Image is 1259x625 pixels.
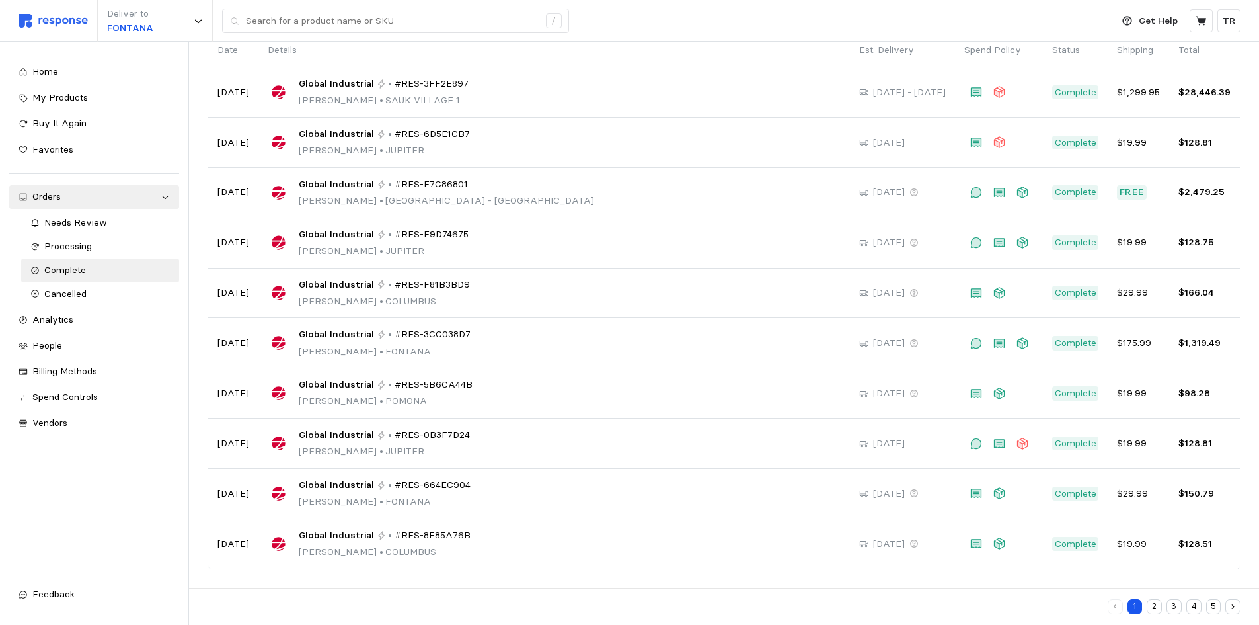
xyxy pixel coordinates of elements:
[395,428,470,442] span: #RES-0B3F7D24
[1178,286,1231,300] p: $166.04
[1139,14,1178,28] p: Get Help
[44,240,92,252] span: Processing
[377,495,385,507] span: •
[32,117,87,129] span: Buy It Again
[44,288,87,300] span: Cancelled
[1055,336,1096,351] p: Complete
[217,235,249,250] p: [DATE]
[873,85,946,100] p: [DATE] - [DATE]
[299,545,471,560] p: [PERSON_NAME] COLUMBUS
[1186,599,1202,614] button: 4
[377,245,385,257] span: •
[1217,9,1240,32] button: TR
[1117,336,1160,351] p: $175.99
[388,177,392,192] p: •
[873,386,905,401] p: [DATE]
[1055,537,1096,552] p: Complete
[9,308,179,332] a: Analytics
[1178,85,1231,100] p: $28,446.39
[873,235,905,250] p: [DATE]
[377,295,385,307] span: •
[32,339,62,351] span: People
[873,336,905,351] p: [DATE]
[873,437,905,451] p: [DATE]
[299,144,470,158] p: [PERSON_NAME] JUPITER
[1178,336,1231,351] p: $1,319.49
[299,294,470,309] p: [PERSON_NAME] COLUMBUS
[377,345,385,357] span: •
[1055,136,1096,150] p: Complete
[873,537,905,552] p: [DATE]
[299,327,374,342] span: Global Industrial
[32,417,67,429] span: Vendors
[217,43,249,58] p: Date
[1117,437,1160,451] p: $19.99
[217,136,249,150] p: [DATE]
[377,546,385,558] span: •
[873,487,905,501] p: [DATE]
[388,327,392,342] p: •
[9,360,179,384] a: Billing Methods
[9,334,179,358] a: People
[1117,537,1160,552] p: $19.99
[9,386,179,409] a: Spend Controls
[217,437,249,451] p: [DATE]
[299,194,594,208] p: [PERSON_NAME] [GEOGRAPHIC_DATA] - [GEOGRAPHIC_DATA]
[9,86,179,110] a: My Products
[299,378,374,392] span: Global Industrial
[1055,235,1096,250] p: Complete
[395,127,470,142] span: #RES-6D5E1CB7
[1147,599,1162,614] button: 2
[1127,599,1143,614] button: 1
[268,382,289,404] img: Global Industrial
[21,211,179,235] a: Needs Review
[388,378,392,392] p: •
[395,228,469,242] span: #RES-E9D74675
[1206,599,1221,614] button: 5
[1117,487,1160,501] p: $29.99
[9,60,179,84] a: Home
[873,286,905,300] p: [DATE]
[32,190,156,204] div: Orders
[299,127,374,142] span: Global Industrial
[299,244,469,259] p: [PERSON_NAME] JUPITER
[268,332,289,354] img: Global Industrial
[1166,599,1182,614] button: 3
[1178,437,1231,451] p: $128.81
[299,278,374,292] span: Global Industrial
[873,185,905,200] p: [DATE]
[9,112,179,136] a: Buy It Again
[299,394,473,409] p: [PERSON_NAME] POMONA
[1114,9,1186,34] button: Get Help
[217,336,249,351] p: [DATE]
[9,138,179,162] a: Favorites
[21,235,179,259] a: Processing
[299,177,374,192] span: Global Industrial
[1052,43,1098,58] p: Status
[9,185,179,209] a: Orders
[377,94,385,106] span: •
[388,127,392,142] p: •
[395,528,471,543] span: #RES-8F85A76B
[32,91,88,103] span: My Products
[32,313,73,325] span: Analytics
[395,278,470,292] span: #RES-F81B3BD9
[873,136,905,150] p: [DATE]
[1178,386,1231,401] p: $98.28
[1178,537,1231,552] p: $128.51
[299,345,471,359] p: [PERSON_NAME] FONTANA
[1178,136,1231,150] p: $128.81
[1055,386,1096,401] p: Complete
[217,386,249,401] p: [DATE]
[268,132,289,153] img: Global Industrial
[859,43,946,58] p: Est. Delivery
[395,77,469,91] span: #RES-3FF2E897
[377,395,385,407] span: •
[32,144,73,155] span: Favorites
[21,259,179,282] a: Complete
[107,7,153,21] p: Deliver to
[395,327,471,342] span: #RES-3CC038D7
[32,588,75,600] span: Feedback
[388,478,392,493] p: •
[21,282,179,306] a: Cancelled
